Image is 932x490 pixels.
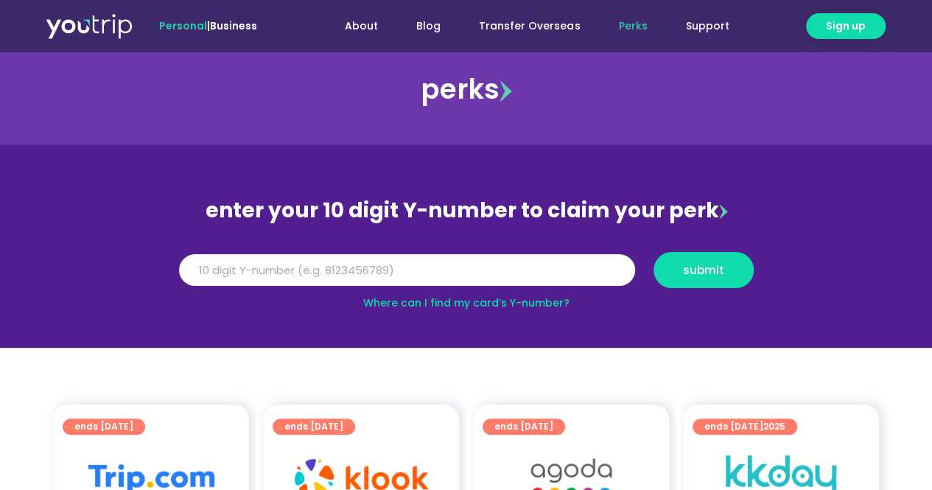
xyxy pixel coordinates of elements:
nav: Menu [297,13,748,40]
a: Perks [599,13,666,40]
a: Transfer Overseas [460,13,599,40]
span: 2025 [763,420,785,433]
span: submit [683,265,724,276]
a: About [326,13,397,40]
a: ends [DATE] [63,419,145,435]
span: | [159,18,257,33]
button: submit [654,252,754,288]
span: ends [DATE] [704,419,785,435]
a: Where can I find my card’s Y-number? [363,295,570,310]
a: Sign up [806,13,886,39]
a: Business [210,18,257,33]
input: 10 digit Y-number (e.g. 8123456789) [179,254,635,287]
a: Support [666,13,748,40]
a: Blog [397,13,460,40]
span: Personal [159,18,207,33]
span: ends [DATE] [284,419,343,435]
span: ends [DATE] [74,419,133,435]
a: ends [DATE]2025 [693,419,797,435]
form: Y Number [179,252,754,299]
span: ends [DATE] [494,419,553,435]
span: Sign up [826,18,866,34]
a: ends [DATE] [483,419,565,435]
div: enter your 10 digit Y-number to claim your perk [172,192,761,230]
a: ends [DATE] [273,419,355,435]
